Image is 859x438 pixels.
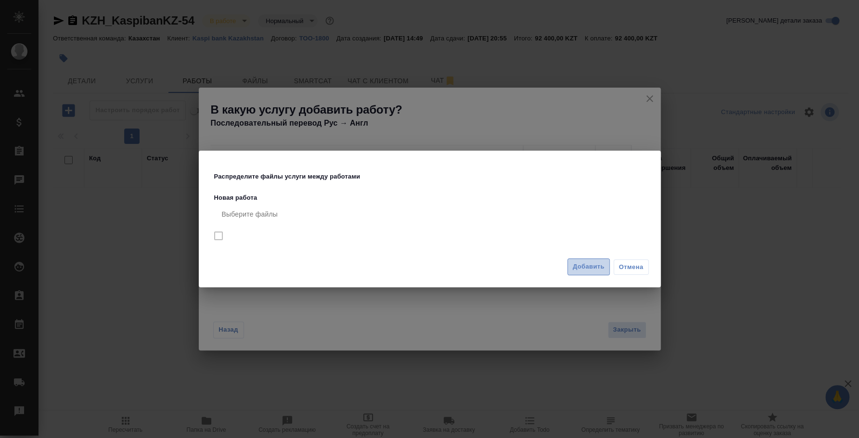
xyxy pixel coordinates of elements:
[573,261,604,272] span: Добавить
[614,259,649,275] button: Отмена
[567,258,610,275] button: Добавить
[619,262,643,272] span: Отмена
[214,203,649,226] div: Выберите файлы
[214,193,649,203] p: Новая работа
[214,172,365,181] p: Распределите файлы услуги между работами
